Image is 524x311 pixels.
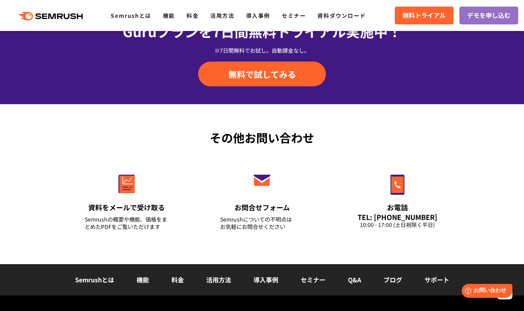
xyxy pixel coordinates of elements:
a: 導入事例 [253,275,278,284]
a: 無料トライアル [395,7,454,24]
iframe: Help widget launcher [455,281,515,302]
a: Semrushとは [75,275,114,284]
a: 資料をメールで受け取る Semrushの概要や機能、価格をまとめたPDFをご覧いただけます [68,158,185,240]
div: Semrushについての不明点は お気軽にお問合せください [220,216,304,230]
span: 無料トライアル実施中！ [248,21,402,41]
a: 機能 [163,12,175,19]
div: お問合せフォーム [220,203,304,212]
a: デモを申し込む [459,7,518,24]
span: 無料で試してみる [228,68,296,80]
a: Q&A [348,275,361,284]
div: その他お問い合わせ [59,129,465,146]
a: ブログ [384,275,402,284]
a: お問合せフォーム Semrushについての不明点はお気軽にお問合せください [204,158,320,240]
a: 料金 [171,275,184,284]
div: Semrushの概要や機能、価格をまとめたPDFをご覧いただけます [85,216,168,230]
div: 10:00 - 17:00 (土日祝除く平日) [356,221,439,229]
div: TEL: [PHONE_NUMBER] [356,213,439,221]
a: 無料で試してみる [198,62,326,86]
a: 導入事例 [246,12,270,19]
div: ※7日間無料でお試し。自動課金なし。 [59,46,465,54]
div: 資料をメールで受け取る [85,203,168,212]
div: お電話 [356,203,439,212]
a: セミナー [282,12,306,19]
span: 無料トライアル [402,10,446,21]
a: セミナー [301,275,325,284]
a: サポート [425,275,449,284]
a: 機能 [137,275,149,284]
a: 活用方法 [206,275,231,284]
a: 活用方法 [210,12,234,19]
span: デモを申し込む [467,10,510,21]
a: 資料ダウンロード [317,12,366,19]
a: Semrushとは [111,12,151,19]
a: 料金 [187,12,199,19]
